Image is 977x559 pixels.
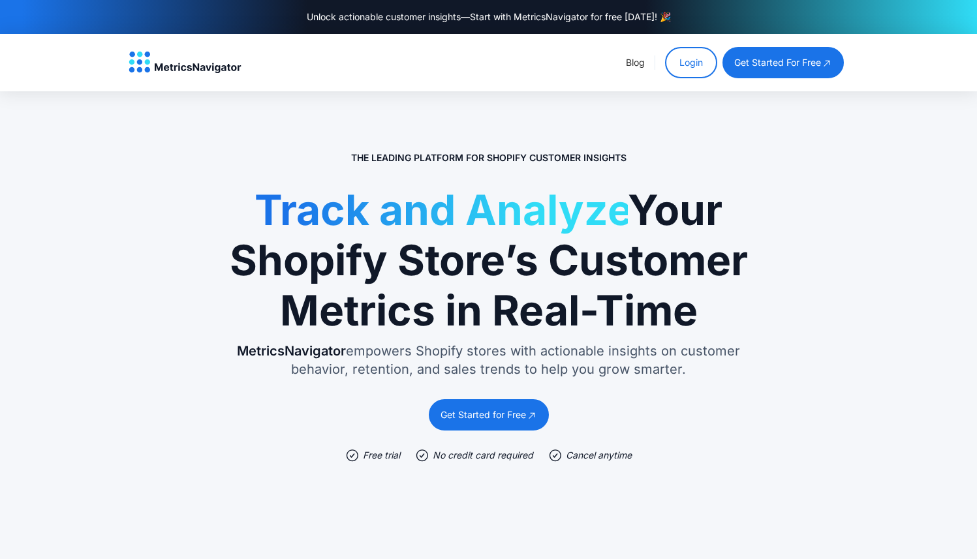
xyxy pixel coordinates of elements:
p: empowers Shopify stores with actionable insights on customer behavior, retention, and sales trend... [228,342,750,378]
span: Track and Analyze [255,185,628,235]
div: Get Started for Free [441,408,526,421]
div: get started for free [734,56,821,69]
div: Cancel anytime [566,449,632,462]
p: The Leading Platform for Shopify Customer Insights [351,151,627,164]
a: Blog [626,57,645,68]
a: get started for free [722,47,844,78]
img: check [346,449,359,462]
img: check [549,449,562,462]
div: No credit card required [433,449,533,462]
a: Login [665,47,717,78]
img: MetricsNavigator [129,52,241,74]
img: open [822,57,832,68]
span: MetricsNavigator [237,343,346,359]
div: Unlock actionable customer insights—Start with MetricsNavigator for free [DATE]! 🎉 [307,10,671,23]
h1: Your Shopify Store’s Customer Metrics in Real-Time [228,185,750,335]
img: check [416,449,429,462]
a: home [129,52,241,74]
img: open [527,410,537,421]
a: Get Started for Free [429,399,549,431]
div: Free trial [363,449,400,462]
